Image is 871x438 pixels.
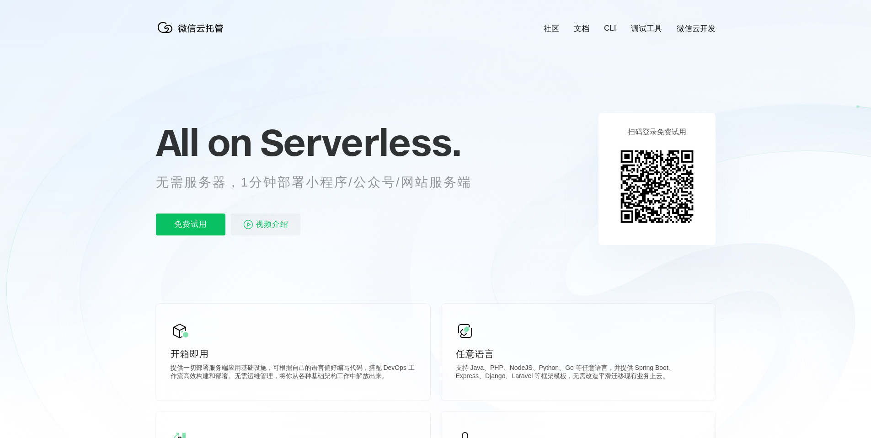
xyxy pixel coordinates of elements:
[544,23,559,34] a: 社区
[156,119,251,165] span: All on
[171,347,416,360] p: 开箱即用
[574,23,589,34] a: 文档
[456,364,701,382] p: 支持 Java、PHP、NodeJS、Python、Go 等任意语言，并提供 Spring Boot、Express、Django、Laravel 等框架模板，无需改造平滑迁移现有业务上云。
[604,24,616,33] a: CLI
[156,214,225,235] p: 免费试用
[156,18,229,37] img: 微信云托管
[256,214,289,235] span: 视频介绍
[456,347,701,360] p: 任意语言
[677,23,716,34] a: 微信云开发
[156,173,489,192] p: 无需服务器，1分钟部署小程序/公众号/网站服务端
[260,119,461,165] span: Serverless.
[243,219,254,230] img: video_play.svg
[631,23,662,34] a: 调试工具
[156,30,229,38] a: 微信云托管
[628,128,686,137] p: 扫码登录免费试用
[171,364,416,382] p: 提供一切部署服务端应用基础设施，可根据自己的语言偏好编写代码，搭配 DevOps 工作流高效构建和部署。无需运维管理，将你从各种基础架构工作中解放出来。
